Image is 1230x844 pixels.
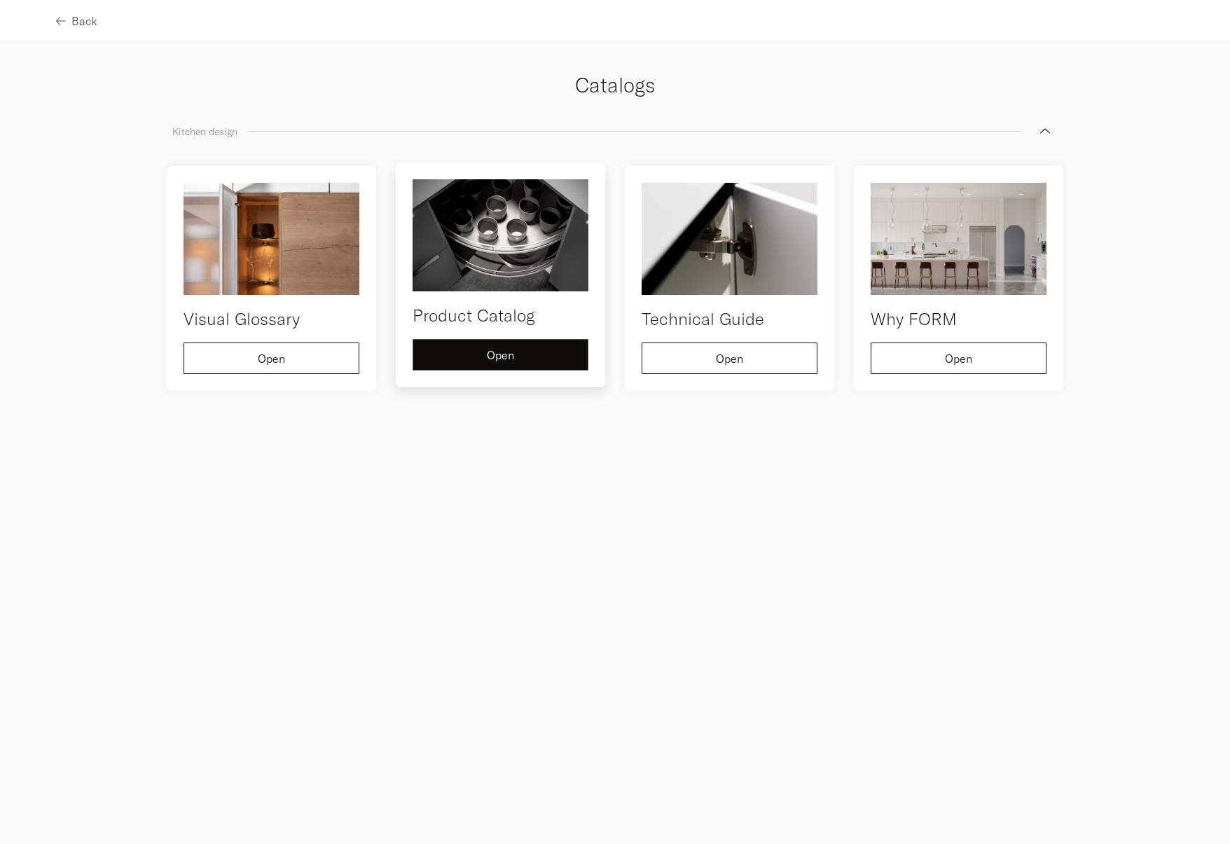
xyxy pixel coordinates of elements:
button: Back [56,5,97,36]
span: Open [716,353,743,364]
span: Back [71,15,97,27]
h4: Why FORM [871,306,1046,331]
h4: Visual Glossary [184,306,359,331]
button: Open [184,343,359,374]
h3: Catalogs [167,70,1063,100]
button: Open [413,339,588,371]
button: Open [871,343,1046,374]
span: Open [945,353,972,364]
span: Open [487,350,514,361]
img: catalogs-quality.webp [642,183,817,295]
img: catalogs-2022.webp [871,183,1046,295]
h4: Product Catalog [413,303,588,328]
img: upgrade-pack.webp [413,179,588,291]
h4: Technical Guide [642,306,817,331]
img: catalogs-kickoff.webp [184,183,359,295]
button: Open [642,343,817,374]
p: Kitchen design [172,123,237,140]
span: Open [258,353,285,364]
